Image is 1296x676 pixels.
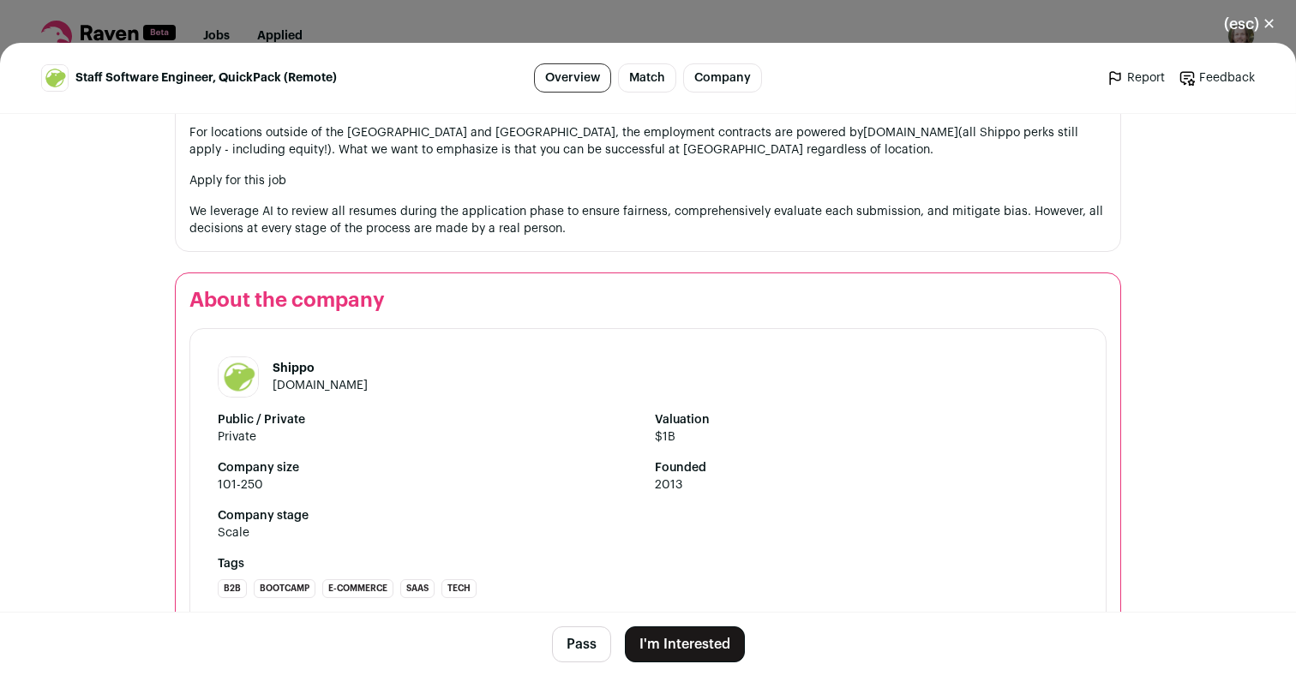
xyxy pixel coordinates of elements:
strong: Company stage [218,507,1078,524]
strong: Company size [218,459,641,476]
a: [DOMAIN_NAME] [863,127,958,139]
span: Staff Software Engineer, QuickPack (Remote) [75,69,337,87]
button: Pass [552,626,611,662]
button: I'm Interested [625,626,745,662]
li: Bootcamp [254,579,315,598]
h2: About the company [189,287,1107,314]
div: Scale [218,524,249,541]
a: Feedback [1179,69,1255,87]
span: Private [218,428,641,446]
li: SaaS [400,579,435,598]
a: Report [1107,69,1165,87]
span: 101-250 [218,476,641,494]
p: We leverage AI to review all resumes during the application phase to ensure fairness, comprehensi... [189,203,1107,237]
p: Apply for this job [189,172,1107,189]
strong: Tags [218,555,1078,572]
button: Close modal [1203,5,1296,43]
h1: Shippo [273,360,368,377]
a: Match [618,63,676,93]
a: [DOMAIN_NAME] [273,380,368,392]
span: $1B [655,428,1078,446]
li: Tech [441,579,477,598]
img: 397eb2297273b722d93fea1d7f23a82347ce390595fec85f784b92867b9216df.jpg [219,357,258,397]
strong: Founded [655,459,1078,476]
img: 397eb2297273b722d93fea1d7f23a82347ce390595fec85f784b92867b9216df.jpg [42,65,68,91]
span: 2013 [655,476,1078,494]
p: For locations outside of the [GEOGRAPHIC_DATA] and [GEOGRAPHIC_DATA], the employment contracts ar... [189,124,1107,159]
a: Company [683,63,762,93]
li: E-commerce [322,579,393,598]
li: B2B [218,579,247,598]
strong: Public / Private [218,411,641,428]
a: Overview [534,63,611,93]
strong: Valuation [655,411,1078,428]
